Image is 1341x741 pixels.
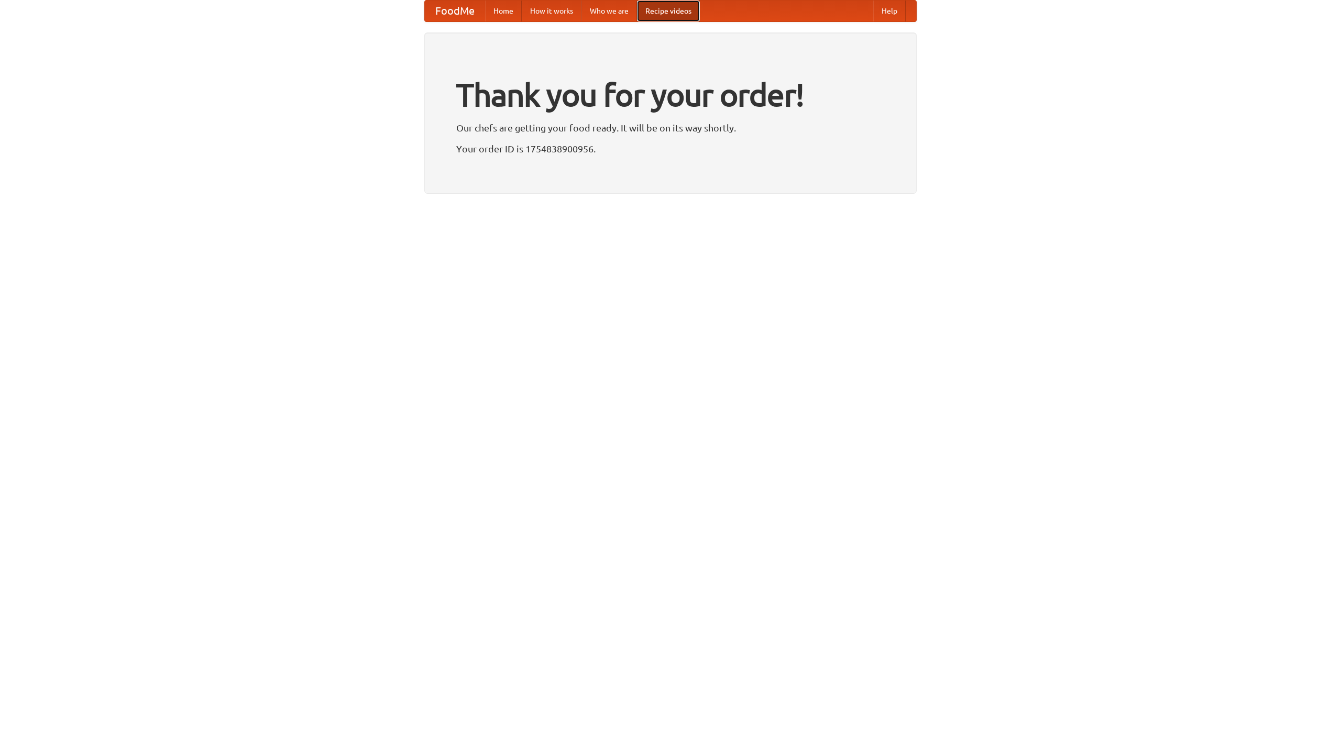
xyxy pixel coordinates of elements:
a: Home [485,1,522,21]
p: Your order ID is 1754838900956. [456,141,885,157]
p: Our chefs are getting your food ready. It will be on its way shortly. [456,120,885,136]
a: Who we are [581,1,637,21]
a: How it works [522,1,581,21]
a: FoodMe [425,1,485,21]
a: Help [873,1,906,21]
a: Recipe videos [637,1,700,21]
h1: Thank you for your order! [456,70,885,120]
